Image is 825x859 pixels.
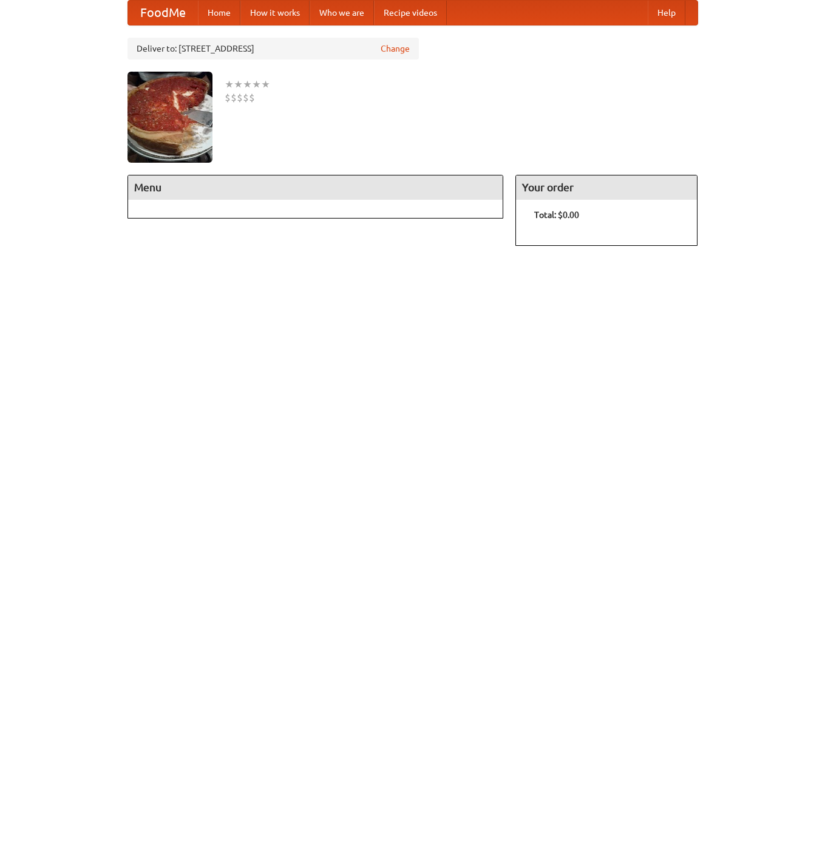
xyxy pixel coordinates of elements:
a: How it works [240,1,310,25]
div: Deliver to: [STREET_ADDRESS] [127,38,419,59]
li: $ [231,91,237,104]
li: ★ [225,78,234,91]
a: Help [648,1,685,25]
li: ★ [234,78,243,91]
li: $ [225,91,231,104]
h4: Menu [128,175,503,200]
li: $ [243,91,249,104]
a: Change [381,42,410,55]
a: Recipe videos [374,1,447,25]
a: FoodMe [128,1,198,25]
li: ★ [261,78,270,91]
h4: Your order [516,175,697,200]
b: Total: $0.00 [534,210,579,220]
li: $ [237,91,243,104]
a: Who we are [310,1,374,25]
li: ★ [252,78,261,91]
a: Home [198,1,240,25]
img: angular.jpg [127,72,212,163]
li: ★ [243,78,252,91]
li: $ [249,91,255,104]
